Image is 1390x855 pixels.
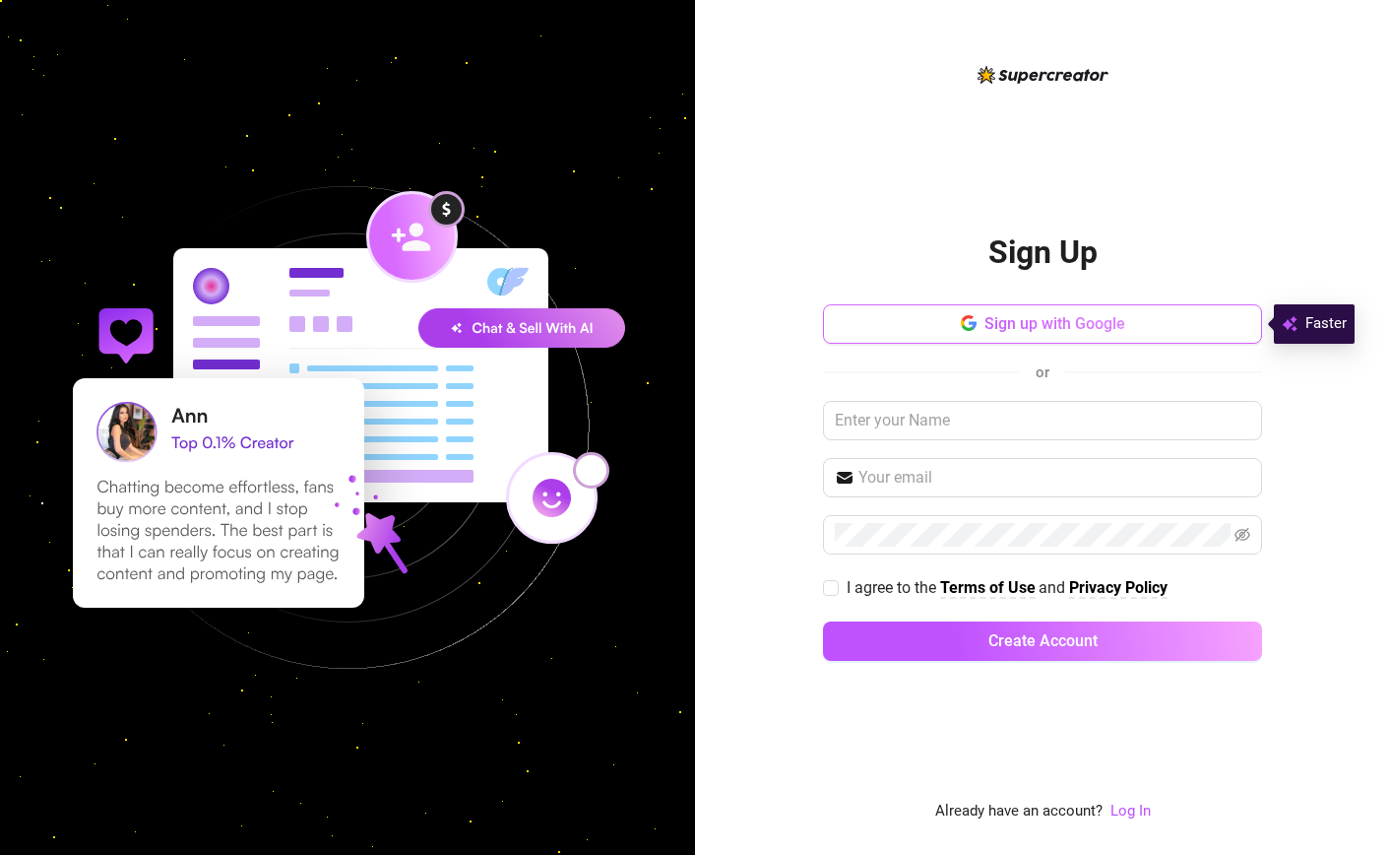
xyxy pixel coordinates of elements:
[1305,312,1347,336] span: Faster
[823,401,1262,440] input: Enter your Name
[935,800,1103,823] span: Already have an account?
[1036,363,1049,381] span: or
[858,466,1250,490] input: Your email
[847,578,940,597] span: I agree to the
[823,304,1262,344] button: Sign up with Google
[1039,578,1069,597] span: and
[978,66,1108,84] img: logo-BBDzfeDw.svg
[984,314,1125,333] span: Sign up with Google
[940,578,1036,599] a: Terms of Use
[940,578,1036,597] strong: Terms of Use
[1234,527,1250,543] span: eye-invisible
[1069,578,1168,597] strong: Privacy Policy
[7,87,688,768] img: signup-background-D0MIrEPF.svg
[988,232,1098,273] h2: Sign Up
[1110,802,1151,820] a: Log In
[1110,800,1151,823] a: Log In
[988,631,1098,650] span: Create Account
[1282,312,1297,336] img: svg%3e
[1069,578,1168,599] a: Privacy Policy
[823,622,1262,661] button: Create Account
